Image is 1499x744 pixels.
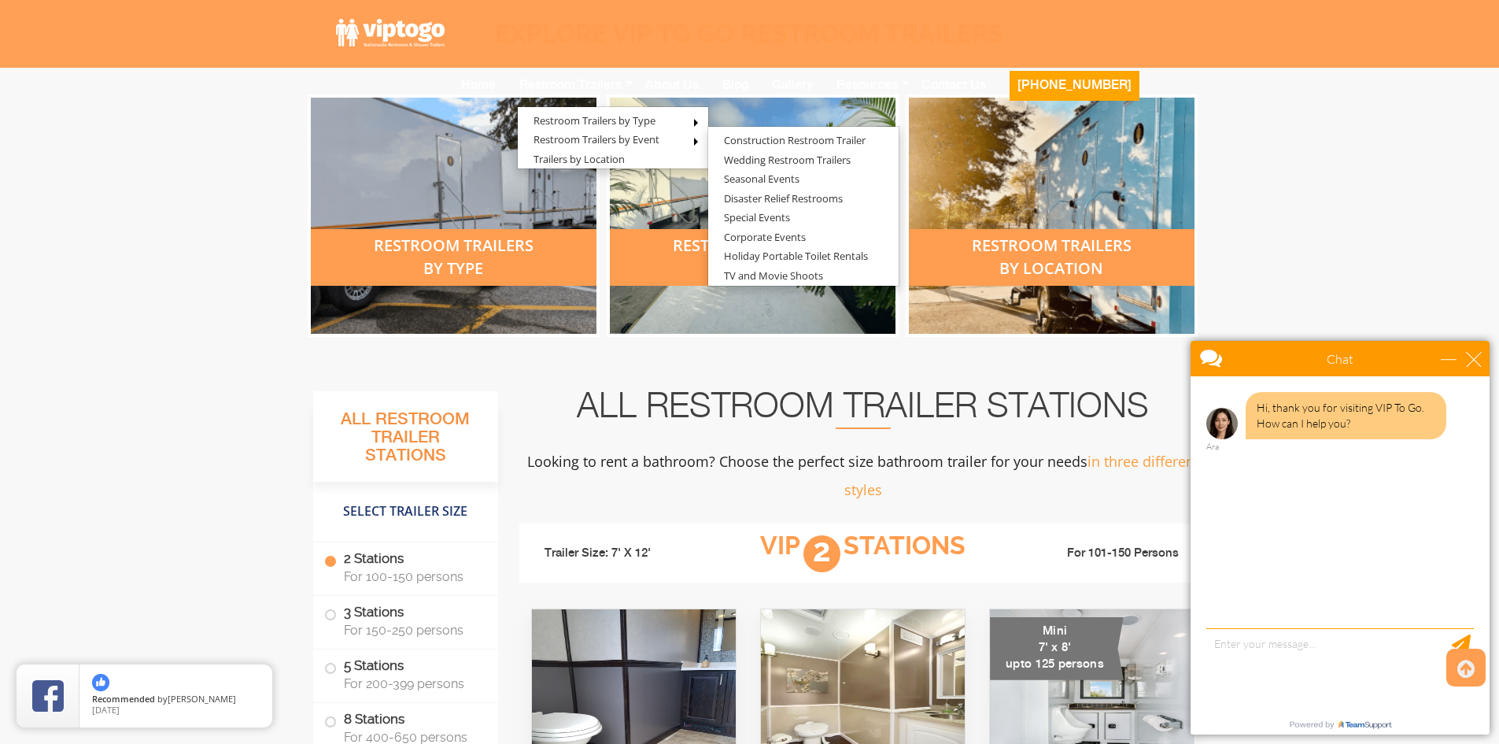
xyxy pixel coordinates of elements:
[508,65,633,127] a: Restroom Trailers
[998,65,1151,135] a: [PHONE_NUMBER]
[32,680,64,712] img: Review Rating
[518,111,671,131] a: Restroom Trailers by Type
[760,65,825,127] a: Gallery
[519,447,1207,504] p: Looking to rent a bathroom? Choose the perfect size bathroom trailer for your needs
[449,65,508,127] a: Home
[324,650,487,698] label: 5 Stations
[324,596,487,645] label: 3 Stations
[708,150,866,170] a: Wedding Restroom Trailers
[990,617,1124,680] div: Mini 7' x 8' upto 125 persons
[910,65,998,127] a: Contact Us
[92,694,260,705] span: by
[711,65,760,127] a: Blog
[1181,331,1499,744] iframe: Live Chat Box
[344,623,479,638] span: For 150-250 persons
[803,535,840,572] span: 2
[708,189,858,209] a: Disaster Relief Restrooms
[313,405,498,482] h3: All Restroom Trailer Stations
[313,489,498,535] h4: Select Trailer Size
[519,391,1207,429] h2: All Restroom Trailer Stations
[633,65,711,127] a: About Us
[344,676,479,691] span: For 200-399 persons
[1010,71,1139,101] button: [PHONE_NUMBER]
[324,542,487,591] label: 2 Stations
[92,704,120,716] span: [DATE]
[909,229,1194,286] div: restroom trailers by location
[518,150,641,169] a: Trailers by Location
[344,569,479,584] span: For 100-150 persons
[708,169,815,189] a: Seasonal Events
[708,266,839,286] a: TV and Movie Shoots
[708,131,881,150] a: Construction Restroom Trailer
[825,65,910,127] a: Resources
[1028,546,1196,562] li: For 101-150 Persons
[530,531,699,576] li: Trailer Size: 7' X 12'
[708,246,884,266] a: Holiday Portable Toilet Rentals
[168,693,236,705] span: [PERSON_NAME]
[92,693,155,705] span: Recommended
[610,229,895,286] div: restroom trailers by event
[92,674,109,691] img: thumbs up icon
[311,229,596,286] div: restroom trailers by type
[708,208,806,228] a: Special Events
[708,228,821,247] a: Corporate Events
[518,130,675,150] a: Restroom Trailers by Event
[698,532,1027,576] h3: VIP Stations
